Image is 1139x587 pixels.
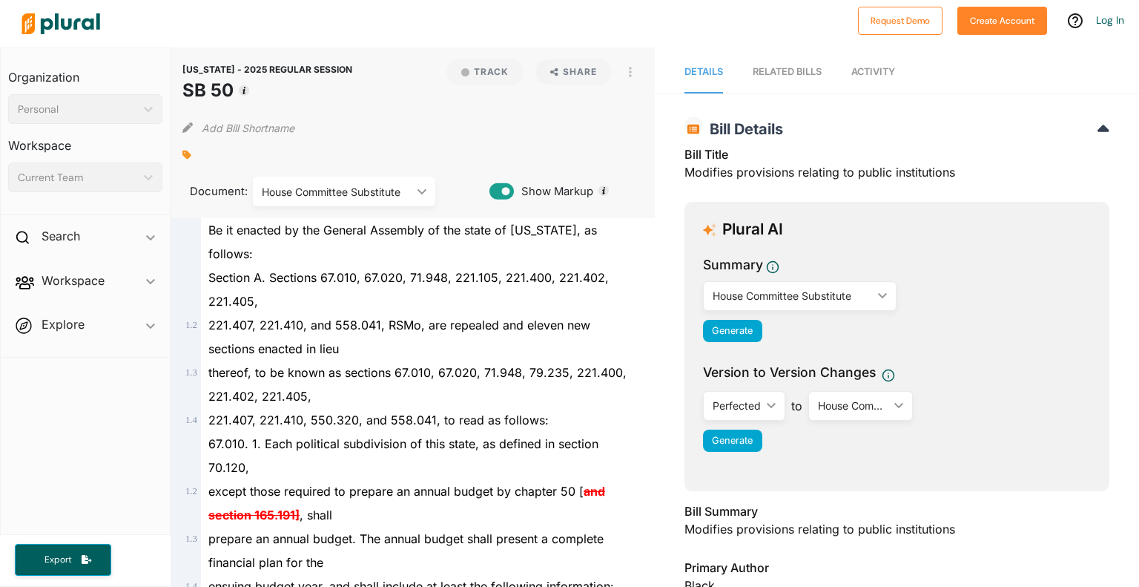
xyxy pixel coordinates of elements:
span: 1 . 3 [185,367,197,378]
button: Share [535,59,612,85]
button: Track [446,59,524,85]
span: Bill Details [702,120,783,138]
span: Document: [182,183,234,200]
h3: Bill Summary [684,502,1109,520]
h3: Bill Title [684,145,1109,163]
button: Generate [703,320,762,342]
div: Add tags [182,144,191,166]
span: to [785,397,808,415]
span: except those required to prepare an annual budget by chapter 50 [ , shall [208,484,605,522]
a: Details [684,51,723,94]
span: thereof, to be known as sections 67.010, 67.020, 71.948, 79.235, 221.400, 221.402, 221.405, [208,365,627,404]
span: Section A. Sections 67.010, 67.020, 71.948, 221.105, 221.400, 221.402, 221.405, [208,270,609,309]
span: Details [684,66,723,77]
h3: Plural AI [722,220,783,239]
div: House Committee Substitute [262,184,412,200]
span: [US_STATE] - 2025 REGULAR SESSION [182,64,352,75]
a: Request Demo [858,12,942,27]
span: 1 . 2 [185,486,197,496]
div: House Committee Substitute [713,288,873,304]
a: RELATED BILLS [753,51,822,94]
button: Create Account [957,7,1047,35]
a: Create Account [957,12,1047,27]
span: 221.407, 221.410, and 558.041, RSMo, are repealed and eleven new sections enacted in lieu [208,318,590,356]
div: Tooltip anchor [597,184,610,197]
div: Modifies provisions relating to public institutions [684,502,1109,547]
span: 1 . 3 [185,534,197,544]
h3: Primary Author [684,559,1109,577]
a: Log In [1096,13,1124,27]
span: 67.010. 1. Each political subdivision of this state, as defined in section 70.120, [208,436,598,475]
h2: Search [42,228,80,244]
button: Add Bill Shortname [202,116,294,140]
span: Generate [712,435,753,446]
div: Perfected [713,398,761,413]
button: Request Demo [858,7,942,35]
span: prepare an annual budget. The annual budget shall present a complete financial plan for the [208,531,604,570]
h3: Organization [8,56,162,88]
span: Activity [851,66,895,77]
button: Export [15,544,111,576]
span: Generate [712,325,753,336]
span: Version to Version Changes [703,363,876,382]
button: Generate [703,430,762,452]
h3: Workspace [8,124,162,157]
span: 221.407, 221.410, 550.320, and 558.041, to read as follows: [208,413,549,427]
span: 1 . 4 [185,415,197,425]
h1: SB 50 [182,77,352,104]
div: Tooltip anchor [237,84,251,97]
div: House Committee Substitute [818,398,888,413]
span: Show Markup [514,183,593,200]
div: Personal [18,102,138,117]
a: Activity [851,51,895,94]
div: Modifies provisions relating to public institutions [684,145,1109,190]
span: Export [34,554,82,566]
span: 1 . 2 [185,320,197,330]
div: RELATED BILLS [753,65,822,79]
span: Be it enacted by the General Assembly of the state of [US_STATE], as follows: [208,223,597,261]
h3: Summary [703,255,763,275]
div: Current Team [18,170,138,186]
button: Share [529,59,618,85]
